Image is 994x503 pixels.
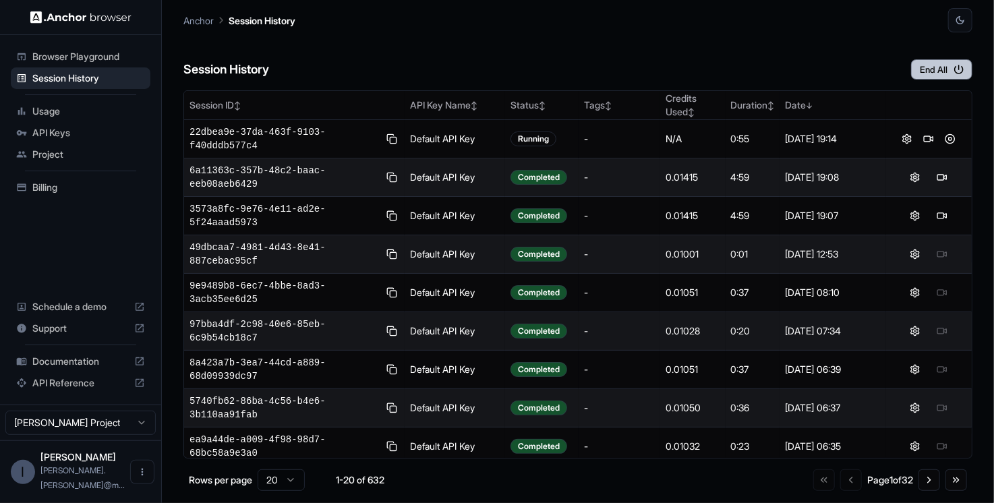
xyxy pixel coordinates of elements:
[11,296,150,318] div: Schedule a demo
[584,401,655,415] div: -
[666,363,720,376] div: 0.01051
[731,132,775,146] div: 0:55
[584,440,655,453] div: -
[40,465,125,490] span: ivan.sanchez@medtrainer.com
[768,100,775,111] span: ↕
[584,98,655,112] div: Tags
[183,13,214,28] p: Anchor
[405,427,505,466] td: Default API Key
[183,60,269,80] h6: Session History
[666,324,720,338] div: 0.01028
[189,241,379,268] span: 49dbcaa7-4981-4d43-8e41-887cebac95cf
[510,170,567,185] div: Completed
[510,324,567,338] div: Completed
[11,372,150,394] div: API Reference
[584,324,655,338] div: -
[189,125,379,152] span: 22dbea9e-37da-463f-9103-f40dddb577c4
[786,286,881,299] div: [DATE] 08:10
[405,274,505,312] td: Default API Key
[11,46,150,67] div: Browser Playground
[11,318,150,339] div: Support
[405,351,505,389] td: Default API Key
[189,98,399,112] div: Session ID
[786,247,881,261] div: [DATE] 12:53
[11,67,150,89] div: Session History
[666,247,720,261] div: 0.01001
[666,132,720,146] div: N/A
[731,171,775,184] div: 4:59
[405,235,505,274] td: Default API Key
[189,394,379,421] span: 5740fb62-86ba-4c56-b4e6-3b110aa91fab
[867,473,913,487] div: Page 1 of 32
[731,401,775,415] div: 0:36
[688,107,695,117] span: ↕
[786,132,881,146] div: [DATE] 19:14
[11,351,150,372] div: Documentation
[584,286,655,299] div: -
[731,363,775,376] div: 0:37
[731,440,775,453] div: 0:23
[11,460,35,484] div: I
[584,247,655,261] div: -
[189,356,379,383] span: 8a423a7b-3ea7-44cd-a889-68d09939dc97
[510,131,556,146] div: Running
[32,181,145,194] span: Billing
[666,92,720,119] div: Credits Used
[405,312,505,351] td: Default API Key
[510,208,567,223] div: Completed
[786,440,881,453] div: [DATE] 06:35
[731,247,775,261] div: 0:01
[786,401,881,415] div: [DATE] 06:37
[510,439,567,454] div: Completed
[786,363,881,376] div: [DATE] 06:39
[666,401,720,415] div: 0.01050
[911,59,972,80] button: End All
[539,100,546,111] span: ↕
[40,451,116,463] span: Ivan Sanchez
[666,440,720,453] div: 0.01032
[405,197,505,235] td: Default API Key
[731,98,775,112] div: Duration
[807,100,813,111] span: ↓
[32,148,145,161] span: Project
[510,362,567,377] div: Completed
[405,120,505,158] td: Default API Key
[786,98,881,112] div: Date
[326,473,394,487] div: 1-20 of 632
[32,126,145,140] span: API Keys
[786,209,881,223] div: [DATE] 19:07
[405,389,505,427] td: Default API Key
[11,122,150,144] div: API Keys
[510,98,573,112] div: Status
[32,71,145,85] span: Session History
[405,158,505,197] td: Default API Key
[189,202,379,229] span: 3573a8fc-9e76-4e11-ad2e-5f24aaad5973
[189,473,252,487] p: Rows per page
[183,13,295,28] nav: breadcrumb
[32,376,129,390] span: API Reference
[731,286,775,299] div: 0:37
[32,50,145,63] span: Browser Playground
[666,286,720,299] div: 0.01051
[510,247,567,262] div: Completed
[510,285,567,300] div: Completed
[30,11,131,24] img: Anchor Logo
[189,164,379,191] span: 6a11363c-357b-48c2-baac-eeb08aeb6429
[32,105,145,118] span: Usage
[584,363,655,376] div: -
[11,100,150,122] div: Usage
[32,300,129,314] span: Schedule a demo
[731,209,775,223] div: 4:59
[234,100,241,111] span: ↕
[584,209,655,223] div: -
[32,322,129,335] span: Support
[11,177,150,198] div: Billing
[11,144,150,165] div: Project
[229,13,295,28] p: Session History
[510,401,567,415] div: Completed
[666,209,720,223] div: 0.01415
[666,171,720,184] div: 0.01415
[130,460,154,484] button: Open menu
[731,324,775,338] div: 0:20
[189,318,379,345] span: 97bba4df-2c98-40e6-85eb-6c9b54cb18c7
